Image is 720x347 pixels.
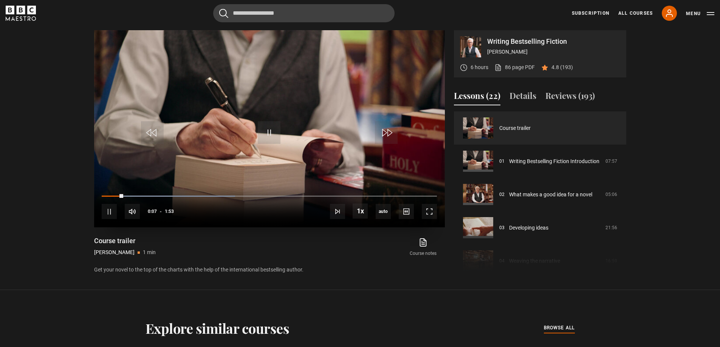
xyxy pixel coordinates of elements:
[102,204,117,219] button: Pause
[143,248,156,256] p: 1 min
[213,4,395,22] input: Search
[494,63,535,71] a: 86 page PDF
[509,191,592,199] a: What makes a good idea for a novel
[487,38,620,45] p: Writing Bestselling Fiction
[94,236,156,245] h1: Course trailer
[544,324,575,332] a: browse all
[399,204,414,219] button: Captions
[471,63,488,71] p: 6 hours
[94,30,445,227] video-js: Video Player
[544,324,575,332] span: browse all
[160,209,162,214] span: -
[146,320,290,336] h2: Explore similar courses
[125,204,140,219] button: Mute
[401,236,444,258] a: Course notes
[572,10,609,17] a: Subscription
[686,10,714,17] button: Toggle navigation
[148,205,157,218] span: 0:07
[509,224,548,232] a: Developing ideas
[551,63,573,71] p: 4.8 (193)
[376,204,391,219] div: Current quality: 720p
[545,89,595,105] button: Reviews (193)
[499,124,531,132] a: Course trailer
[618,10,653,17] a: All Courses
[376,204,391,219] span: auto
[94,266,445,274] p: Get your novel to the top of the charts with the help of the international bestselling author.
[165,205,174,218] span: 1:53
[509,157,599,165] a: Writing Bestselling Fiction Introduction
[102,196,437,197] div: Progress Bar
[219,9,228,18] button: Submit the search query
[454,89,500,105] button: Lessons (22)
[509,89,536,105] button: Details
[422,204,437,219] button: Fullscreen
[353,204,368,219] button: Playback Rate
[487,48,620,56] p: [PERSON_NAME]
[330,204,345,219] button: Next Lesson
[94,248,135,256] p: [PERSON_NAME]
[6,6,36,21] svg: BBC Maestro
